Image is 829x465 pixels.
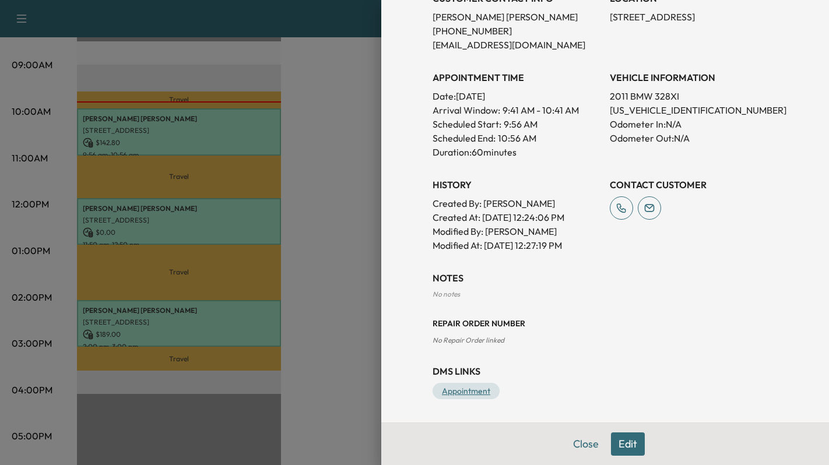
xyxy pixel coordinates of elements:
p: Created By : [PERSON_NAME] [433,196,600,210]
div: No notes [433,290,778,299]
p: 9:56 AM [504,117,538,131]
p: Created At : [DATE] 12:24:06 PM [433,210,600,224]
h3: DMS Links [433,364,778,378]
p: [EMAIL_ADDRESS][DOMAIN_NAME] [433,38,600,52]
p: 10:56 AM [498,131,536,145]
button: Edit [611,432,645,456]
p: Scheduled Start: [433,117,501,131]
p: [STREET_ADDRESS] [610,10,778,24]
h3: CONTACT CUSTOMER [610,178,778,192]
p: Duration: 60 minutes [433,145,600,159]
h3: History [433,178,600,192]
p: [US_VEHICLE_IDENTIFICATION_NUMBER] [610,103,778,117]
span: 9:41 AM - 10:41 AM [503,103,579,117]
h3: NOTES [433,271,778,285]
p: 2011 BMW 328XI [610,89,778,103]
h3: APPOINTMENT TIME [433,71,600,84]
h3: VEHICLE INFORMATION [610,71,778,84]
p: Modified By : [PERSON_NAME] [433,224,600,238]
button: Close [565,432,606,456]
p: Scheduled End: [433,131,496,145]
a: Appointment [433,383,500,399]
span: No Repair Order linked [433,336,504,344]
p: Modified At : [DATE] 12:27:19 PM [433,238,600,252]
p: Date: [DATE] [433,89,600,103]
p: [PERSON_NAME] [PERSON_NAME] [433,10,600,24]
p: Arrival Window: [433,103,600,117]
p: [PHONE_NUMBER] [433,24,600,38]
h3: Repair Order number [433,318,778,329]
p: Odometer In: N/A [610,117,778,131]
p: Odometer Out: N/A [610,131,778,145]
